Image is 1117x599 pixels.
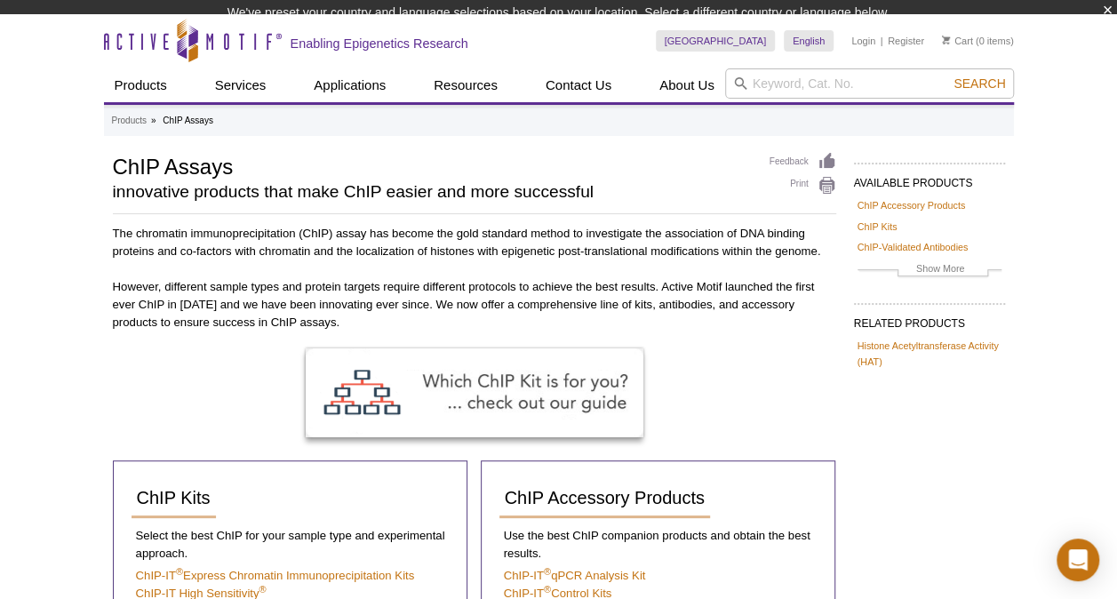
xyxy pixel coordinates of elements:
[112,113,147,129] a: Products
[784,30,834,52] a: English
[858,338,1001,370] a: Histone Acetyltransferase Activity (HAT)
[113,184,752,200] h2: innovative products that make ChIP easier and more successful
[725,68,1014,99] input: Keyword, Cat. No.
[176,566,183,577] sup: ®
[306,348,643,437] img: ChIP Kit Selection Guide
[504,569,646,582] a: ChIP-IT®qPCR Analysis Kit
[113,278,836,331] p: However, different sample types and protein targets require different protocols to achieve the be...
[291,36,468,52] h2: Enabling Epigenetics Research
[770,176,836,196] a: Print
[590,13,637,55] img: Change Here
[505,488,705,507] span: ChIP Accessory Products
[163,116,213,125] li: ChIP Assays
[770,152,836,172] a: Feedback
[204,68,277,102] a: Services
[942,35,973,47] a: Cart
[888,35,924,47] a: Register
[136,569,415,582] a: ChIP-IT®Express Chromatin Immunoprecipitation Kits
[544,566,551,577] sup: ®
[942,30,1014,52] li: (0 items)
[942,36,950,44] img: Your Cart
[854,303,1005,335] h2: RELATED PRODUCTS
[259,584,267,595] sup: ®
[132,527,449,563] p: Select the best ChIP for your sample type and experimental approach.
[858,260,1001,281] a: Show More
[881,30,883,52] li: |
[858,197,966,213] a: ChIP Accessory Products
[151,116,156,125] li: »
[649,68,725,102] a: About Us
[499,479,710,518] a: ChIP Accessory Products
[423,68,508,102] a: Resources
[104,68,178,102] a: Products
[499,527,817,563] p: Use the best ChIP companion products and obtain the best results.
[1057,539,1099,581] div: Open Intercom Messenger
[544,584,551,595] sup: ®
[858,219,898,235] a: ChIP Kits
[656,30,776,52] a: [GEOGRAPHIC_DATA]
[303,68,396,102] a: Applications
[137,488,211,507] span: ChIP Kits
[113,152,752,179] h1: ChIP Assays
[132,479,216,518] a: ChIP Kits
[948,76,1010,92] button: Search
[858,239,969,255] a: ChIP-Validated Antibodies
[854,163,1005,195] h2: AVAILABLE PRODUCTS
[535,68,622,102] a: Contact Us
[953,76,1005,91] span: Search
[851,35,875,47] a: Login
[113,225,836,260] p: The chromatin immunoprecipitation (ChIP) assay has become the gold standard method to investigate...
